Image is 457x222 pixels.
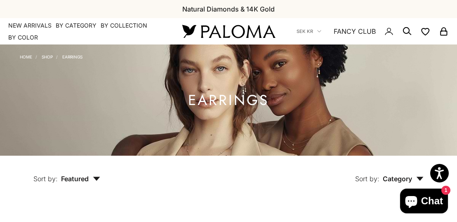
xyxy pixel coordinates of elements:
summary: By Collection [101,21,147,30]
a: NEW ARRIVALS [8,21,52,30]
a: Shop [42,54,53,59]
span: SEK kr [297,28,313,35]
summary: By Category [56,21,97,30]
h1: Earrings [188,95,269,105]
span: Sort by: [33,175,58,183]
a: Home [20,54,32,59]
span: Category [383,175,424,183]
button: Sort by: Featured [14,156,119,190]
nav: Secondary navigation [297,18,449,44]
p: Natural Diamonds & 14K Gold [182,4,275,14]
span: Featured [61,175,100,183]
a: Earrings [62,54,82,59]
inbox-online-store-chat: Shopify online store chat [398,189,450,215]
summary: By Color [8,33,38,42]
span: Sort by: [355,175,379,183]
nav: Breadcrumb [20,53,82,59]
a: FANCY CLUB [334,26,376,37]
nav: Primary navigation [8,21,163,42]
button: Sort by: Category [336,156,443,190]
button: SEK kr [297,28,321,35]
